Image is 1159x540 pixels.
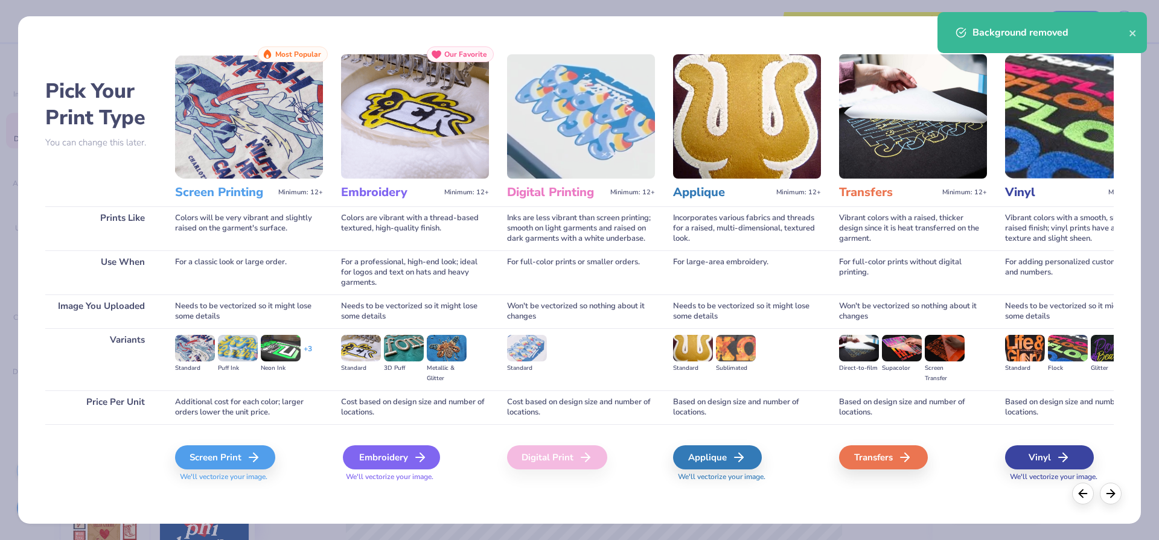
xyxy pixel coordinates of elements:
div: + 3 [304,344,312,364]
img: Digital Printing [507,54,655,179]
img: Screen Transfer [925,335,965,361]
img: Neon Ink [261,335,301,361]
div: Price Per Unit [45,390,157,424]
span: We'll vectorize your image. [673,472,821,482]
div: Cost based on design size and number of locations. [341,390,489,424]
div: For full-color prints or smaller orders. [507,250,655,294]
div: Prints Like [45,206,157,250]
div: Standard [673,363,713,373]
img: Screen Printing [175,54,323,179]
span: Minimum: 12+ [444,188,489,197]
div: Image You Uploaded [45,294,157,328]
div: Puff Ink [218,363,258,373]
img: Applique [673,54,821,179]
span: We'll vectorize your image. [341,472,489,482]
span: Most Popular [275,50,321,59]
div: Embroidery [343,445,440,469]
img: Transfers [839,54,987,179]
div: Variants [45,328,157,390]
img: Standard [507,335,547,361]
img: 3D Puff [384,335,424,361]
h3: Digital Printing [507,185,605,200]
div: Won't be vectorized so nothing about it changes [839,294,987,328]
div: Standard [341,363,381,373]
div: Flock [1048,363,1088,373]
h3: Screen Printing [175,185,273,200]
div: Incorporates various fabrics and threads for a raised, multi-dimensional, textured look. [673,206,821,250]
div: For a professional, high-end look; ideal for logos and text on hats and heavy garments. [341,250,489,294]
div: Digital Print [507,445,607,469]
div: 3D Puff [384,363,424,373]
div: For large-area embroidery. [673,250,821,294]
h3: Applique [673,185,771,200]
span: We'll vectorize your image. [1005,472,1153,482]
h2: Pick Your Print Type [45,78,157,131]
img: Standard [175,335,215,361]
div: Based on design size and number of locations. [673,390,821,424]
span: Minimum: 12+ [1108,188,1153,197]
img: Puff Ink [218,335,258,361]
div: Based on design size and number of locations. [839,390,987,424]
span: Minimum: 12+ [278,188,323,197]
span: Our Favorite [444,50,487,59]
span: Minimum: 12+ [610,188,655,197]
img: Direct-to-film [839,335,879,361]
button: close [1129,25,1137,40]
img: Flock [1048,335,1088,361]
img: Glitter [1091,335,1131,361]
div: Screen Transfer [925,363,965,384]
div: For adding personalized custom names and numbers. [1005,250,1153,294]
img: Vinyl [1005,54,1153,179]
div: Standard [1005,363,1045,373]
h3: Vinyl [1005,185,1103,200]
h3: Embroidery [341,185,439,200]
div: Needs to be vectorized so it might lose some details [341,294,489,328]
div: Supacolor [882,363,922,373]
p: You can change this later. [45,138,157,148]
div: Colors are vibrant with a thread-based textured, high-quality finish. [341,206,489,250]
div: Direct-to-film [839,363,879,373]
span: Minimum: 12+ [776,188,821,197]
div: Vinyl [1005,445,1094,469]
div: Based on design size and number of locations. [1005,390,1153,424]
div: Standard [175,363,215,373]
div: Metallic & Glitter [427,363,467,384]
div: Needs to be vectorized so it might lose some details [673,294,821,328]
div: For full-color prints without digital printing. [839,250,987,294]
img: Sublimated [716,335,756,361]
span: Minimum: 12+ [942,188,987,197]
div: Glitter [1091,363,1131,373]
div: Sublimated [716,363,756,373]
div: Background removed [972,25,1129,40]
div: Colors will be very vibrant and slightly raised on the garment's surface. [175,206,323,250]
img: Embroidery [341,54,489,179]
div: Transfers [839,445,928,469]
img: Supacolor [882,335,922,361]
div: Neon Ink [261,363,301,373]
span: We'll vectorize your image. [175,472,323,482]
div: Use When [45,250,157,294]
div: Additional cost for each color; larger orders lower the unit price. [175,390,323,424]
div: Applique [673,445,762,469]
div: Won't be vectorized so nothing about it changes [507,294,655,328]
div: Screen Print [175,445,275,469]
div: For a classic look or large order. [175,250,323,294]
div: Needs to be vectorized so it might lose some details [175,294,323,328]
img: Standard [1005,335,1045,361]
div: Inks are less vibrant than screen printing; smooth on light garments and raised on dark garments ... [507,206,655,250]
img: Metallic & Glitter [427,335,467,361]
div: Standard [507,363,547,373]
div: Cost based on design size and number of locations. [507,390,655,424]
img: Standard [673,335,713,361]
div: Vibrant colors with a smooth, slightly raised finish; vinyl prints have a consistent texture and ... [1005,206,1153,250]
div: Needs to be vectorized so it might lose some details [1005,294,1153,328]
h3: Transfers [839,185,937,200]
div: Vibrant colors with a raised, thicker design since it is heat transferred on the garment. [839,206,987,250]
img: Standard [341,335,381,361]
